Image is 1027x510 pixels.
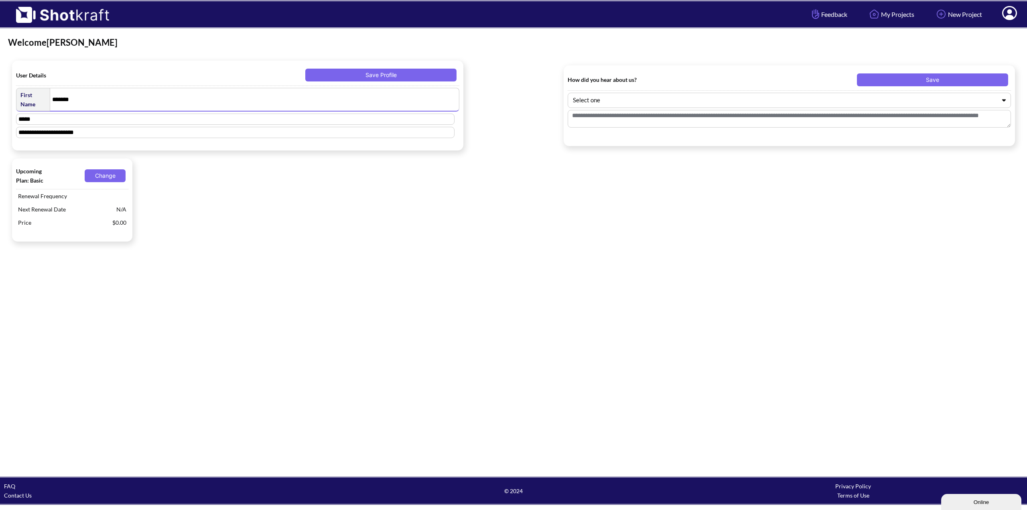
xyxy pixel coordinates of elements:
[683,482,1023,491] div: Privacy Policy
[857,73,1008,86] button: Save
[114,203,128,216] span: N/A
[568,75,711,84] span: How did you hear about us?
[85,169,126,182] button: Change
[861,4,920,25] a: My Projects
[4,492,32,499] a: Contact Us
[8,37,1019,49] div: Welcome [PERSON_NAME]
[928,4,988,25] a: New Project
[810,10,847,19] span: Feedback
[934,7,948,21] img: Add Icon
[16,71,159,80] span: User Details
[810,7,821,21] img: Hand Icon
[16,88,46,111] span: First Name
[16,216,110,229] span: Price
[16,167,49,185] span: Upcoming Plan: Basic
[16,203,114,216] span: Next Renewal Date
[16,189,124,203] span: Renewal Frequency
[4,483,15,490] a: FAQ
[305,69,457,81] button: Save Profile
[941,492,1023,510] iframe: chat widget
[344,486,684,496] span: © 2024
[867,7,881,21] img: Home Icon
[683,491,1023,500] div: Terms of Use
[110,216,128,229] span: $0.00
